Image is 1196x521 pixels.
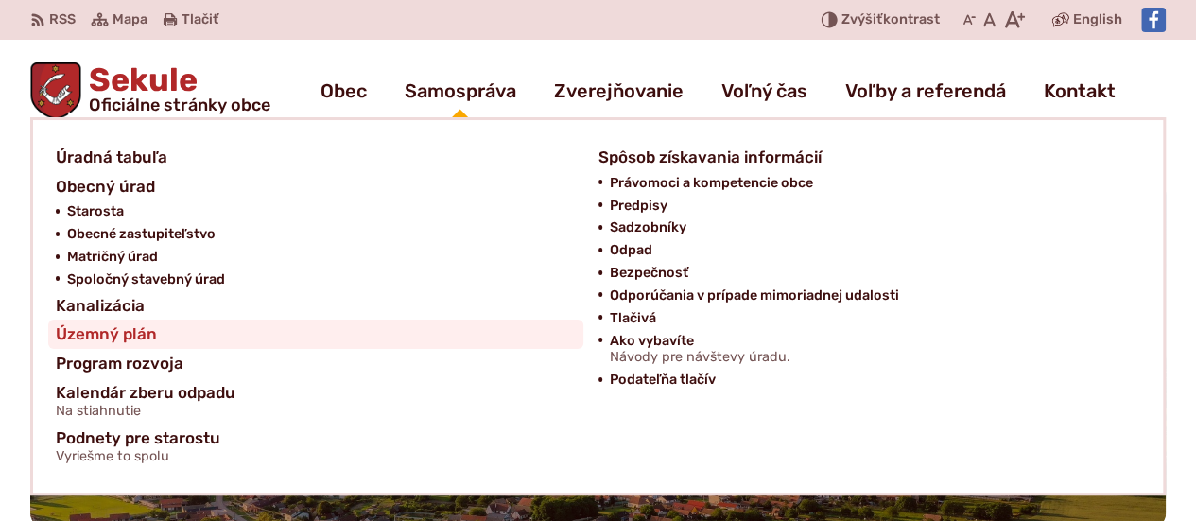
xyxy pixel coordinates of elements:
span: English [1073,9,1122,31]
span: Predpisy [610,195,667,217]
a: Kalendár zberu odpaduNa stiahnutie [56,378,576,425]
a: Obec [321,64,367,117]
a: Právomoci a kompetencie obce [610,172,1118,195]
span: Kanalizácia [56,291,145,321]
span: RSS [49,9,76,31]
span: Úradná tabuľa [56,143,167,172]
a: Úradná tabuľa [56,143,576,172]
span: Právomoci a kompetencie obce [610,172,813,195]
a: Samospráva [405,64,516,117]
a: English [1069,9,1126,31]
span: Bezpečnosť [610,262,688,285]
img: Prejsť na domovskú stránku [30,62,81,119]
span: Program rozvoja [56,349,183,378]
span: Návody pre návštevy úradu. [610,350,790,365]
a: Odporúčania v prípade mimoriadnej udalosti [610,285,1118,307]
a: Obecné zastupiteľstvo [67,223,576,246]
span: Tlačivá [610,307,656,330]
span: Podateľňa tlačív [610,369,716,391]
span: Spôsob získavania informácií [598,143,822,172]
span: Na stiahnutie [56,404,235,419]
span: Územný plán [56,320,157,349]
span: kontrast [841,12,940,28]
a: Ako vybavíteNávody pre návštevy úradu. [610,330,1118,370]
span: Ako vybavíte [610,330,790,370]
span: Obecný úrad [56,172,155,201]
a: Spoločný stavebný úrad [67,269,576,291]
span: Oficiálne stránky obce [89,96,270,113]
span: Kalendár zberu odpadu [56,378,235,425]
span: Podnety pre starostu [56,424,220,470]
a: Územný plán [56,320,576,349]
img: Prejsť na Facebook stránku [1141,8,1166,32]
a: Voľný čas [721,64,807,117]
span: Zvýšiť [841,11,883,27]
span: Tlačiť [182,12,218,28]
span: Obecné zastupiteľstvo [67,223,216,246]
span: Vyriešme to spolu [56,449,220,464]
span: Odpad [610,239,652,262]
a: Spôsob získavania informácií [598,143,1118,172]
a: Podnety pre starostuVyriešme to spolu [56,424,1118,470]
a: Program rozvoja [56,349,576,378]
a: Kanalizácia [56,291,576,321]
a: Zverejňovanie [554,64,684,117]
a: Odpad [610,239,1118,262]
a: Matričný úrad [67,246,576,269]
span: Spoločný stavebný úrad [67,269,225,291]
a: Bezpečnosť [610,262,1118,285]
span: Sadzobníky [610,217,686,239]
a: Tlačivá [610,307,1118,330]
span: Mapa [113,9,147,31]
a: Voľby a referendá [845,64,1006,117]
a: Sadzobníky [610,217,1118,239]
a: Obecný úrad [56,172,576,201]
span: Starosta [67,200,124,223]
a: Predpisy [610,195,1118,217]
a: Podateľňa tlačív [610,369,1118,391]
a: Logo Sekule, prejsť na domovskú stránku. [30,62,270,119]
span: Matričný úrad [67,246,158,269]
span: Odporúčania v prípade mimoriadnej udalosti [610,285,899,307]
a: Kontakt [1044,64,1116,117]
a: Starosta [67,200,576,223]
span: Sekule [81,64,270,113]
